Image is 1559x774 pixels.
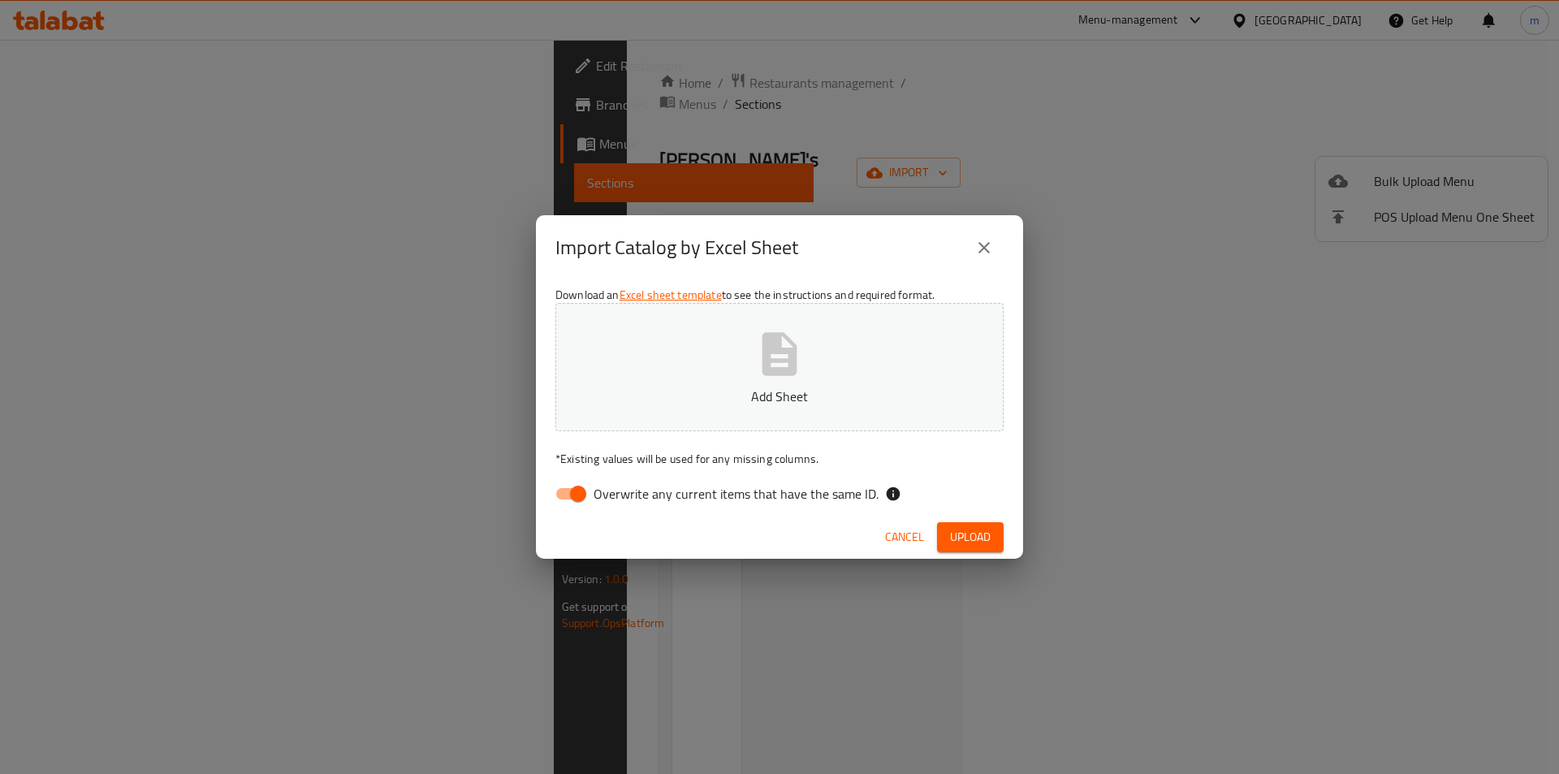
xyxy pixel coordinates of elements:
p: Add Sheet [581,387,978,406]
button: Upload [937,522,1004,552]
button: Add Sheet [555,303,1004,431]
h2: Import Catalog by Excel Sheet [555,235,798,261]
div: Download an to see the instructions and required format. [536,280,1023,516]
svg: If the overwrite option isn't selected, then the items that match an existing ID will be ignored ... [885,486,901,502]
span: Upload [950,527,991,547]
a: Excel sheet template [620,284,722,305]
p: Existing values will be used for any missing columns. [555,451,1004,467]
span: Overwrite any current items that have the same ID. [594,484,879,504]
button: Cancel [879,522,931,552]
button: close [965,228,1004,267]
span: Cancel [885,527,924,547]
